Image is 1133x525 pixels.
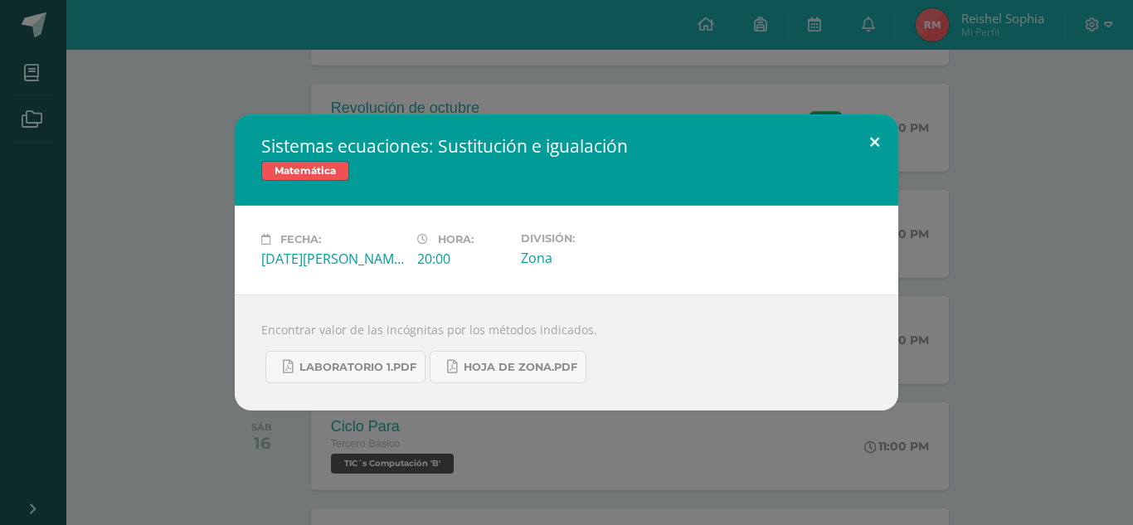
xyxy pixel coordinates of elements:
span: Hoja de zona.pdf [464,361,577,374]
button: Close (Esc) [851,114,898,171]
span: Matemática [261,161,349,181]
a: Laboratorio 1.pdf [265,351,425,383]
h2: Sistemas ecuaciones: Sustitución e igualación [261,134,872,158]
div: Zona [521,249,664,267]
span: Fecha: [280,233,321,245]
div: 20:00 [417,250,508,268]
span: Laboratorio 1.pdf [299,361,416,374]
a: Hoja de zona.pdf [430,351,586,383]
span: Hora: [438,233,474,245]
label: División: [521,232,664,245]
div: Encontrar valor de las incógnitas por los métodos indicados. [235,294,898,411]
div: [DATE][PERSON_NAME] [261,250,404,268]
